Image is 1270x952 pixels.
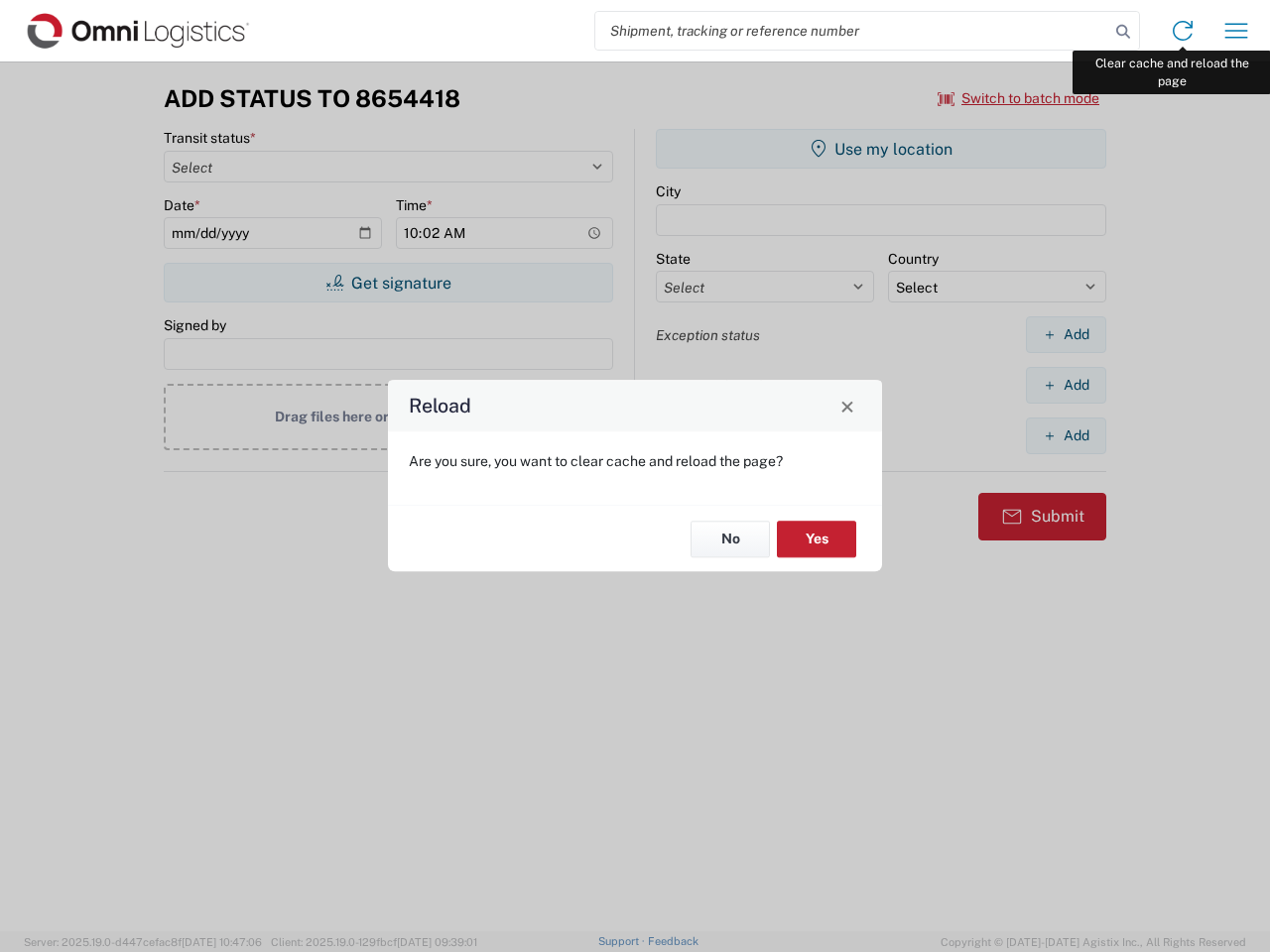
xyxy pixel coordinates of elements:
button: No [691,521,770,557]
button: Yes [777,521,856,557]
h4: Reload [409,392,471,420]
p: Are you sure, you want to clear cache and reload the page? [409,452,861,470]
button: Close [833,392,861,419]
input: Shipment, tracking or reference number [595,12,1109,50]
